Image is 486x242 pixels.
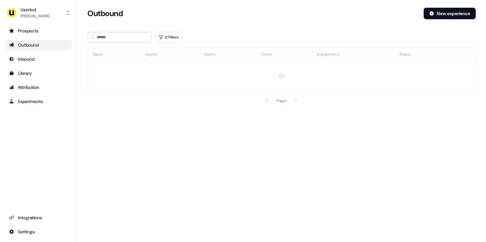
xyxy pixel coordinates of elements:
div: Library [9,70,68,76]
a: Go to prospects [5,26,72,36]
a: Go to experiments [5,96,72,107]
div: Userled [21,6,50,13]
div: Settings [9,229,68,235]
button: Userled[PERSON_NAME] [5,5,72,21]
a: Go to templates [5,68,72,78]
div: [PERSON_NAME] [21,13,50,19]
div: Prospects [9,28,68,34]
a: Go to attribution [5,82,72,92]
a: Go to integrations [5,227,72,237]
div: Inbound [9,56,68,62]
h3: Outbound [87,9,123,18]
a: Go to integrations [5,212,72,223]
button: New experience [424,8,476,19]
a: Go to outbound experience [5,40,72,50]
div: Outbound [9,42,68,48]
a: Go to Inbound [5,54,72,64]
button: 0 Filters [154,32,183,42]
div: Attribution [9,84,68,91]
div: Integrations [9,214,68,221]
div: Experiments [9,98,68,105]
